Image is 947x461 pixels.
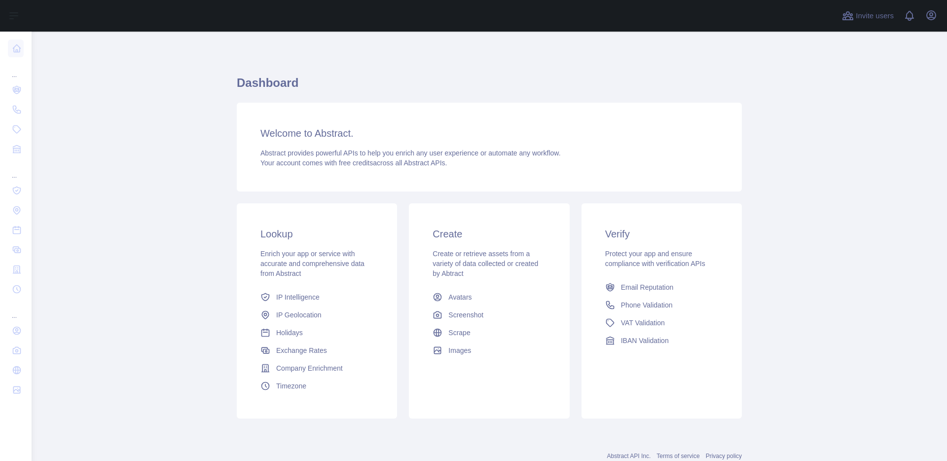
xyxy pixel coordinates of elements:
[605,227,718,241] h3: Verify
[656,453,699,460] a: Terms of service
[429,306,549,324] a: Screenshot
[429,342,549,359] a: Images
[276,328,303,338] span: Holidays
[256,342,377,359] a: Exchange Rates
[276,292,320,302] span: IP Intelligence
[260,250,364,277] span: Enrich your app or service with accurate and comprehensive data from Abstract
[601,296,722,314] a: Phone Validation
[256,377,377,395] a: Timezone
[276,363,343,373] span: Company Enrichment
[840,8,896,24] button: Invite users
[601,332,722,349] a: IBAN Validation
[706,453,742,460] a: Privacy policy
[433,227,546,241] h3: Create
[856,10,894,22] span: Invite users
[448,346,471,355] span: Images
[433,250,538,277] span: Create or retrieve assets from a variety of data collected or created by Abtract
[605,250,705,268] span: Protect your app and ensure compliance with verification APIs
[429,288,549,306] a: Avatars
[260,159,447,167] span: Your account comes with across all Abstract APIs.
[260,227,373,241] h3: Lookup
[448,292,472,302] span: Avatars
[601,314,722,332] a: VAT Validation
[621,300,673,310] span: Phone Validation
[256,324,377,342] a: Holidays
[260,149,561,157] span: Abstract provides powerful APIs to help you enrich any user experience or automate any workflow.
[8,300,24,320] div: ...
[276,346,327,355] span: Exchange Rates
[621,336,669,346] span: IBAN Validation
[429,324,549,342] a: Scrape
[276,381,306,391] span: Timezone
[621,318,665,328] span: VAT Validation
[260,126,718,140] h3: Welcome to Abstract.
[448,310,483,320] span: Screenshot
[8,59,24,79] div: ...
[276,310,322,320] span: IP Geolocation
[448,328,470,338] span: Scrape
[256,288,377,306] a: IP Intelligence
[607,453,651,460] a: Abstract API Inc.
[8,160,24,180] div: ...
[601,278,722,296] a: Email Reputation
[339,159,373,167] span: free credits
[621,282,674,292] span: Email Reputation
[256,359,377,377] a: Company Enrichment
[256,306,377,324] a: IP Geolocation
[237,75,742,99] h1: Dashboard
